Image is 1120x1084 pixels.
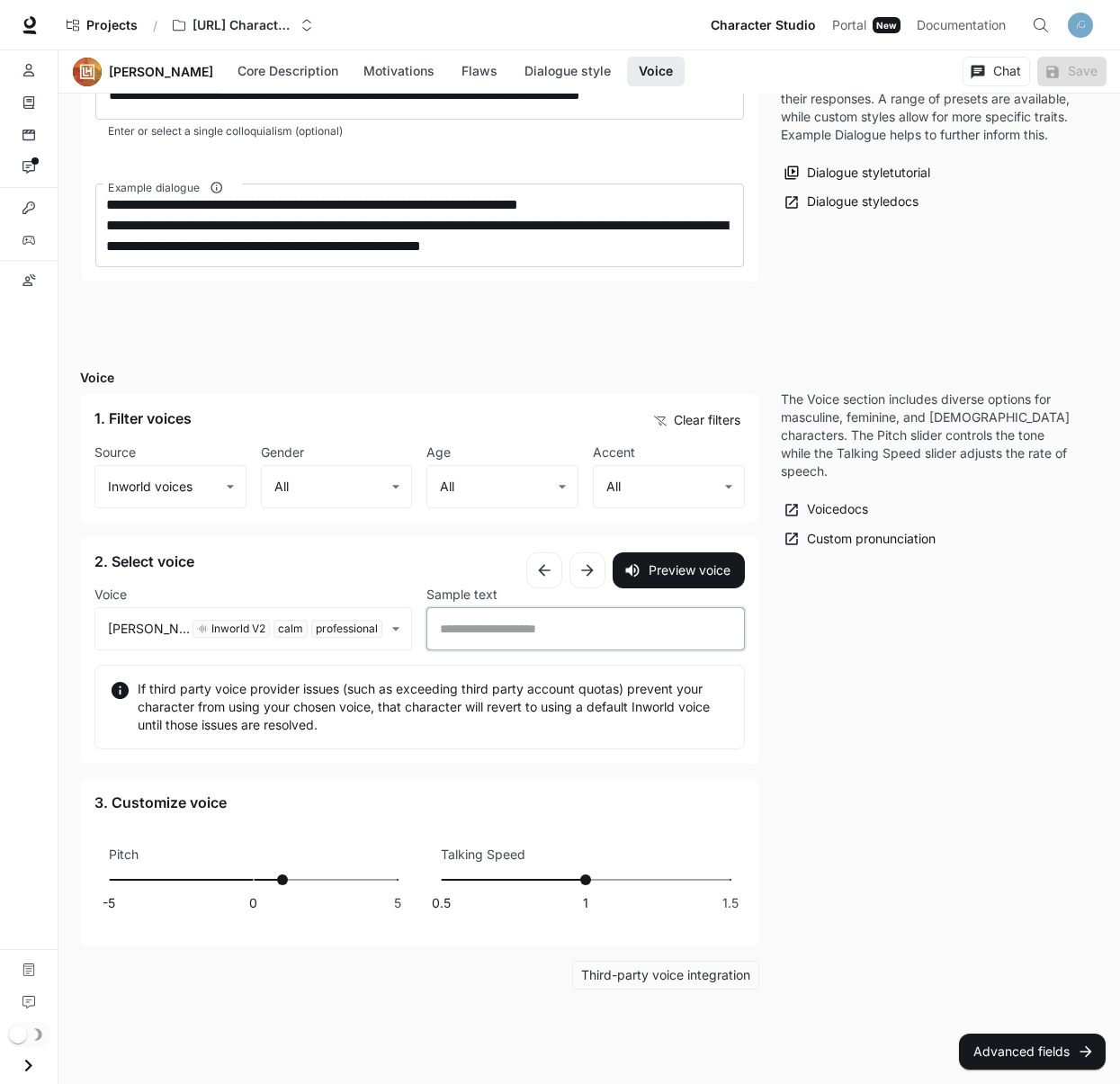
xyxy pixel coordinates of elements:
[606,478,621,496] span: All
[427,465,578,508] div: All
[7,955,50,984] a: Documentation
[249,894,257,912] span: 0
[7,121,50,149] a: Scenes
[7,226,50,255] a: Variables
[108,620,193,638] p: [PERSON_NAME]
[204,175,228,200] button: Example dialogue
[278,620,303,638] span: calm
[73,58,102,86] div: Avatar image
[451,57,508,86] button: Flaws
[1068,13,1093,38] img: User avatar
[432,894,451,912] span: 0.5
[80,369,759,387] h4: Voice
[627,57,685,86] button: Voice
[613,552,745,588] button: Preview voice
[108,180,199,195] span: Example dialogue
[722,894,739,912] span: 1.5
[94,551,526,571] h5: 2. Select voice
[58,7,146,43] a: Go to projects
[103,894,115,912] span: -5
[138,680,730,734] p: If third party voice provider issues (such as exceeding third party account quotas) prevent your ...
[73,58,102,86] button: Open character avatar dialog
[515,57,620,86] button: Dialogue style
[262,465,412,508] div: All
[228,57,347,86] button: Core Description
[832,14,866,37] span: Portal
[394,894,401,912] span: 5
[703,7,823,43] a: Character Studio
[526,552,562,588] span: Previous voice
[711,14,816,37] span: Character Studio
[261,446,304,459] p: Gender
[1062,7,1098,43] button: User avatar
[95,607,411,650] div: [PERSON_NAME]Inworld V2calmprofessional
[909,7,1019,43] a: Documentation
[211,620,265,638] span: Inworld V2
[781,495,873,524] a: Voicedocs
[9,1024,27,1044] span: Dark mode toggle
[781,188,923,218] a: Dialogue styledocs
[94,793,745,812] h5: 3. Customize voice
[825,7,908,43] a: PortalNew
[8,1047,49,1084] button: Open drawer
[95,465,246,508] div: Inworld voices
[7,88,50,117] a: Knowledge
[594,465,744,508] div: All
[7,988,50,1017] a: Feedback
[316,620,378,638] span: professional
[94,446,136,459] p: Source
[94,588,127,601] p: Voice
[781,390,1077,480] p: The Voice section includes diverse options for masculine, feminine, and [DEMOGRAPHIC_DATA] charac...
[873,17,900,33] div: New
[963,57,1030,86] button: Chat
[593,446,635,459] p: Accent
[109,846,139,864] p: Pitch
[917,14,1006,37] span: Documentation
[274,478,289,496] span: All
[7,153,50,182] a: Interactions
[441,846,525,864] p: Talking Speed
[354,57,444,86] button: Motivations
[426,588,497,601] p: Sample text
[7,193,50,222] a: Integrations
[781,72,1077,144] p: Dialogue Style influences how characters deliver their responses. A range of presets are availabl...
[7,266,50,295] a: Custom pronunciations
[781,524,940,554] a: Custom pronunciation
[109,66,213,78] a: [PERSON_NAME]
[426,446,451,459] p: Age
[569,552,605,588] span: Next voice
[572,961,759,990] a: Third-party voice integration
[650,406,745,435] button: Clear filters
[959,1034,1106,1070] button: Advanced fields
[193,18,293,33] p: [URL] Characters
[86,18,138,33] span: Projects
[94,408,192,428] h5: 1. Filter voices
[781,158,935,188] button: Dialogue styletutorial
[7,56,50,85] a: Characters
[165,7,321,43] button: Open workspace menu
[583,894,588,912] span: 1
[146,16,165,35] div: /
[108,478,193,496] span: Inworld voices
[1023,7,1059,43] button: Open Command Menu
[440,478,454,496] span: All
[108,122,731,140] p: Enter or select a single colloquialism (optional)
